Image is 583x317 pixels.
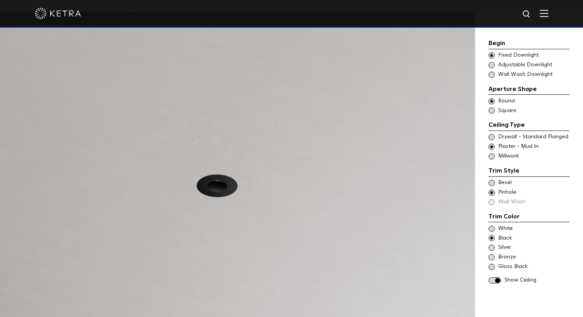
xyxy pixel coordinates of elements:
[498,52,569,59] span: Fixed Downlight
[498,133,569,141] span: Drywall - Standard Flanged
[489,84,570,95] div: Aperture Shape
[498,71,569,79] span: Wall Wash Downlight
[498,97,569,105] span: Round
[498,143,569,151] span: Plaster - Mud In
[498,153,569,160] span: Millwork
[498,189,569,196] span: Pinhole
[498,107,569,115] span: Square
[504,277,570,284] span: Show Ceiling
[489,212,570,223] div: Trim Color
[489,166,570,177] div: Trim Style
[35,8,81,19] img: ketra-logo-2019-white
[498,61,569,69] span: Adjustable Downlight
[498,244,569,252] span: Silver
[498,235,569,242] span: Black
[498,253,569,261] span: Bronze
[540,10,548,17] img: Hamburger%20Nav.svg
[489,120,570,131] div: Ceiling Type
[489,39,570,49] div: Begin
[498,263,569,271] span: Gloss Black
[522,10,532,19] img: search icon
[498,179,569,187] span: Bevel
[498,225,569,233] span: White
